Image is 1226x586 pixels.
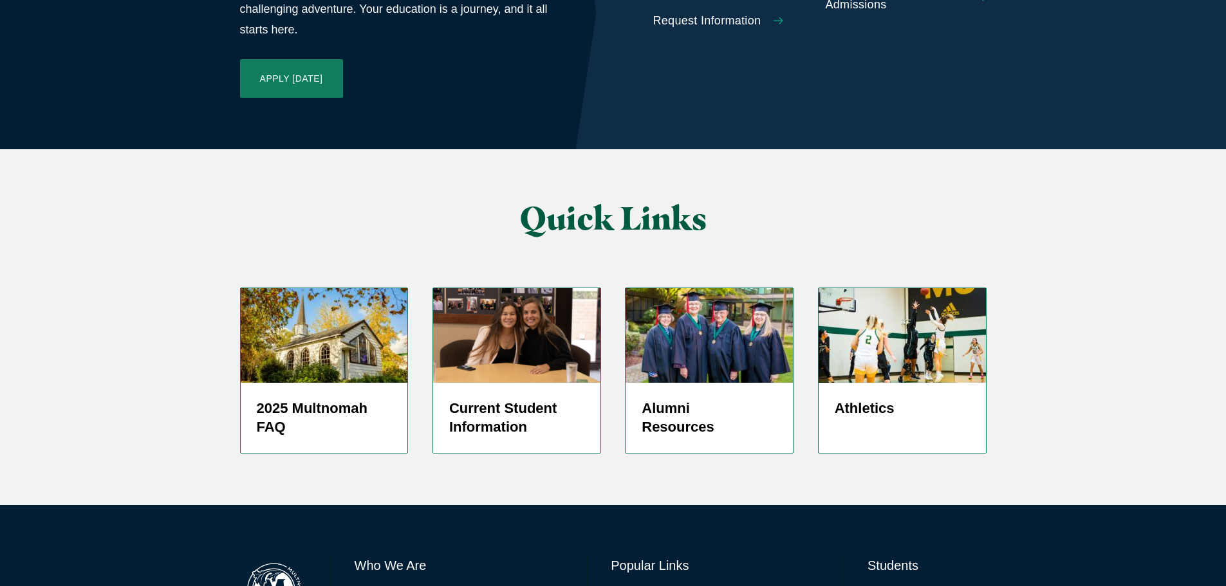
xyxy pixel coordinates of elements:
[240,288,409,453] a: Prayer Chapel in Fall 2025 Multnomah FAQ
[642,399,777,437] h5: Alumni Resources
[257,399,392,437] h5: 2025 Multnomah FAQ
[626,288,793,382] img: 50 Year Alumni 2019
[240,59,343,98] a: Apply [DATE]
[835,399,970,418] h5: Athletics
[449,399,584,437] h5: Current Student Information
[241,288,408,382] img: Prayer Chapel in Fall
[625,288,794,453] a: 50 Year Alumni 2019 Alumni Resources
[611,556,821,574] h6: Popular Links
[653,14,761,28] span: Request Information
[432,288,601,453] a: screenshot-2024-05-27-at-1.37.12-pm Current Student Information
[868,556,986,574] h6: Students
[819,288,986,382] img: WBBALL_WEB
[653,14,814,28] a: Request Information
[818,288,987,453] a: Women's Basketball player shooting jump shot Athletics
[355,556,564,574] h6: Who We Are
[368,201,858,236] h2: Quick Links
[433,288,600,382] img: screenshot-2024-05-27-at-1.37.12-pm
